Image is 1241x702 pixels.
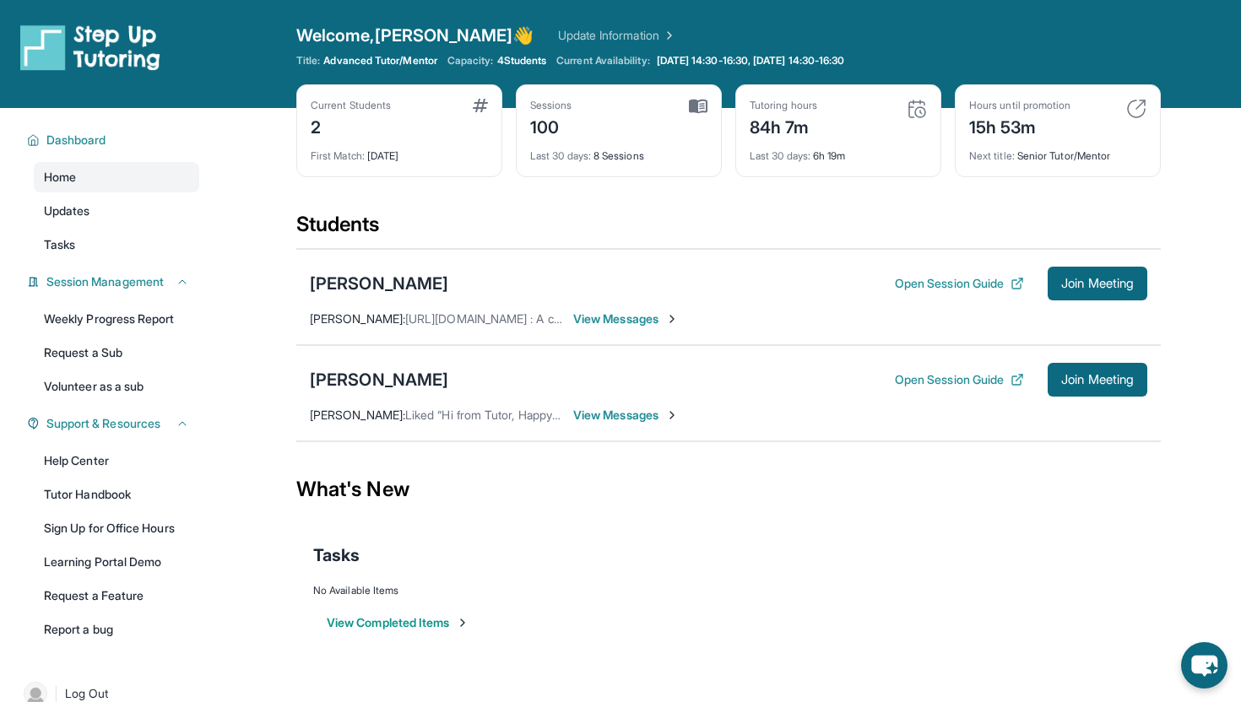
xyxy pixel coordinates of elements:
a: Request a Sub [34,337,199,368]
span: Capacity: [447,54,494,67]
div: 15h 53m [969,112,1070,139]
a: Home [34,162,199,192]
div: No Available Items [313,584,1144,597]
span: Advanced Tutor/Mentor [323,54,436,67]
button: Support & Resources [40,415,189,432]
a: Help Center [34,445,199,476]
span: Dashboard [46,132,106,148]
div: [PERSON_NAME] [310,272,448,295]
div: 84h 7m [750,112,817,139]
span: Current Availability: [556,54,649,67]
a: Learning Portal Demo [34,547,199,577]
img: card [473,99,488,112]
div: 2 [311,112,391,139]
button: View Completed Items [327,614,469,631]
img: Chevron-Right [665,408,679,422]
button: Open Session Guide [895,371,1024,388]
span: View Messages [573,310,679,327]
span: [URL][DOMAIN_NAME] : A community of Social and Emotional Learning Games for Cailey to resource an... [405,311,991,326]
img: card [907,99,927,119]
button: Dashboard [40,132,189,148]
a: Sign Up for Office Hours [34,513,199,543]
a: Tasks [34,229,199,260]
img: card [1126,99,1146,119]
span: Session Management [46,273,164,290]
span: Support & Resources [46,415,160,432]
span: 4 Students [497,54,547,67]
div: Senior Tutor/Mentor [969,139,1146,163]
span: Tasks [44,236,75,253]
img: card [689,99,707,114]
a: Tutor Handbook [34,479,199,510]
span: Next title : [969,149,1015,162]
span: [PERSON_NAME] : [310,408,405,422]
div: Current Students [311,99,391,112]
img: Chevron-Right [665,312,679,326]
div: 6h 19m [750,139,927,163]
span: First Match : [311,149,365,162]
a: Update Information [558,27,676,44]
button: Join Meeting [1048,363,1147,397]
a: Request a Feature [34,580,199,611]
div: [DATE] [311,139,488,163]
div: Students [296,211,1161,248]
div: [PERSON_NAME] [310,368,448,391]
img: Chevron Right [659,27,676,44]
span: Tasks [313,543,360,567]
span: Liked “Hi from Tutor, Happy [DATE] to you. Looking forward to [DATE] session. See [PERSON_NAME] s... [405,408,1182,422]
a: [DATE] 14:30-16:30, [DATE] 14:30-16:30 [653,54,848,67]
div: What's New [296,452,1161,526]
div: Tutoring hours [750,99,817,112]
button: Open Session Guide [895,275,1024,292]
span: Home [44,169,76,186]
span: Updates [44,202,90,219]
a: Updates [34,196,199,226]
div: 8 Sessions [530,139,707,163]
a: Weekly Progress Report [34,304,199,334]
span: Join Meeting [1061,278,1134,289]
span: [DATE] 14:30-16:30, [DATE] 14:30-16:30 [657,54,845,67]
button: chat-button [1181,642,1227,688]
span: Title: [296,54,320,67]
span: [PERSON_NAME] : [310,311,405,326]
button: Join Meeting [1048,267,1147,300]
div: Hours until promotion [969,99,1070,112]
span: View Messages [573,407,679,424]
span: Last 30 days : [530,149,591,162]
span: Welcome, [PERSON_NAME] 👋 [296,24,534,47]
div: 100 [530,112,572,139]
span: Log Out [65,685,109,702]
span: Last 30 days : [750,149,810,162]
a: Report a bug [34,614,199,645]
span: Join Meeting [1061,375,1134,385]
button: Session Management [40,273,189,290]
img: logo [20,24,160,71]
div: Sessions [530,99,572,112]
a: Volunteer as a sub [34,371,199,402]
